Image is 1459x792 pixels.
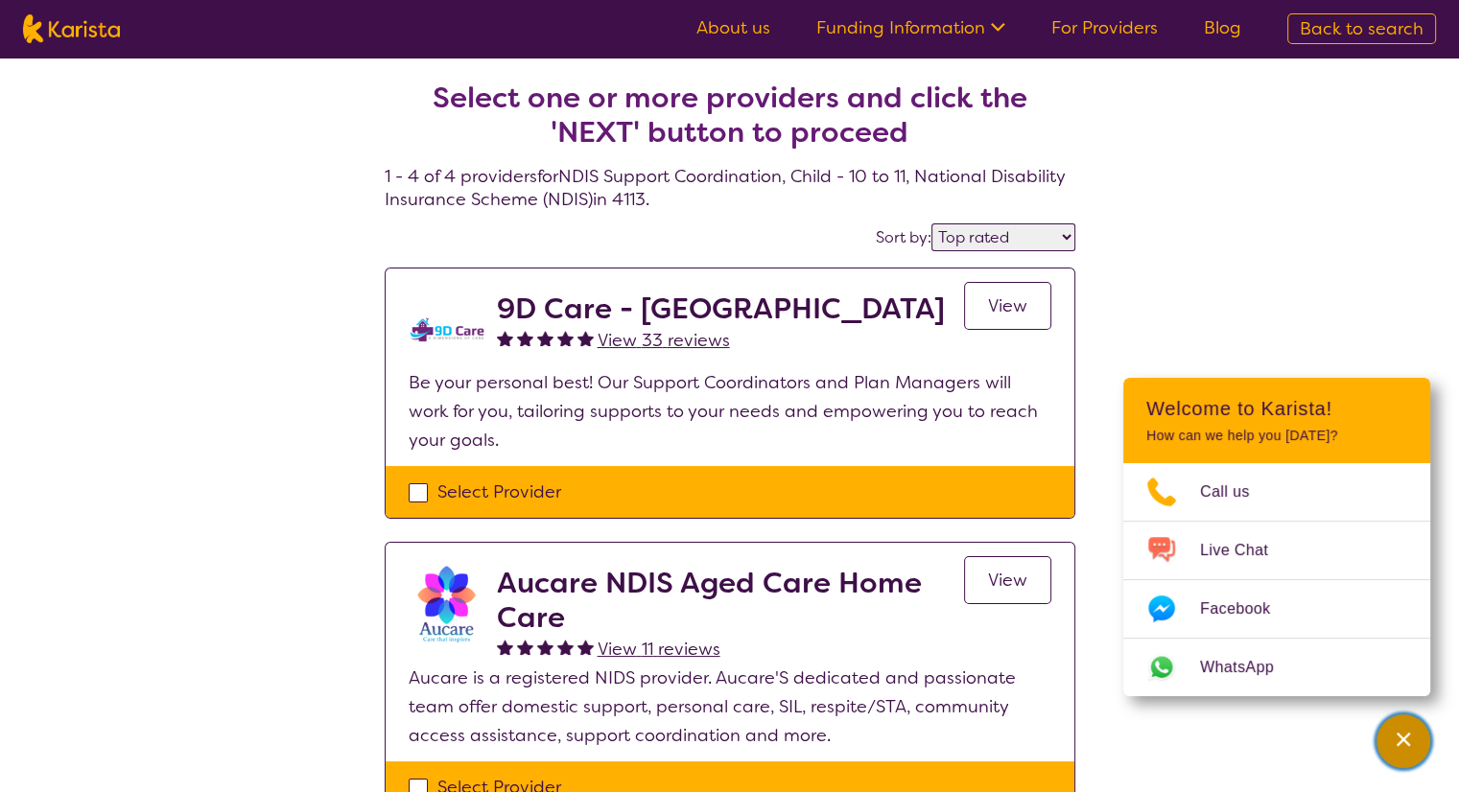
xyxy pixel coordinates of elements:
[557,639,574,655] img: fullstar
[598,635,720,664] a: View 11 reviews
[598,329,730,352] span: View 33 reviews
[1200,478,1273,506] span: Call us
[409,566,485,642] img: pxtnkcyzh0s3chkr6hsj.png
[1204,16,1241,39] a: Blog
[537,639,553,655] img: fullstar
[816,16,1005,39] a: Funding Information
[1146,428,1407,444] p: How can we help you [DATE]?
[557,330,574,346] img: fullstar
[1287,13,1436,44] a: Back to search
[497,291,945,326] h2: 9D Care - [GEOGRAPHIC_DATA]
[409,368,1051,454] p: Be your personal best! Our Support Coordinators and Plan Managers will work for you, tailoring su...
[696,16,770,39] a: About us
[598,326,730,355] a: View 33 reviews
[1300,17,1424,40] span: Back to search
[497,330,513,346] img: fullstar
[598,638,720,661] span: View 11 reviews
[876,227,931,247] label: Sort by:
[988,294,1027,317] span: View
[1200,536,1291,565] span: Live Chat
[497,566,964,635] h2: Aucare NDIS Aged Care Home Care
[1377,714,1430,768] button: Channel Menu
[517,639,533,655] img: fullstar
[537,330,553,346] img: fullstar
[964,556,1051,604] a: View
[385,35,1075,211] h4: 1 - 4 of 4 providers for NDIS Support Coordination , Child - 10 to 11 , National Disability Insur...
[1123,463,1430,696] ul: Choose channel
[1146,397,1407,420] h2: Welcome to Karista!
[1051,16,1158,39] a: For Providers
[409,664,1051,750] p: Aucare is a registered NIDS provider. Aucare'S dedicated and passionate team offer domestic suppo...
[577,639,594,655] img: fullstar
[1200,653,1297,682] span: WhatsApp
[964,282,1051,330] a: View
[408,81,1052,150] h2: Select one or more providers and click the 'NEXT' button to proceed
[577,330,594,346] img: fullstar
[1123,378,1430,696] div: Channel Menu
[1200,594,1293,623] span: Facebook
[988,569,1027,592] span: View
[497,639,513,655] img: fullstar
[409,291,485,368] img: udoxtvw1zwmha9q2qzsy.png
[23,14,120,43] img: Karista logo
[517,330,533,346] img: fullstar
[1123,639,1430,696] a: Web link opens in a new tab.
